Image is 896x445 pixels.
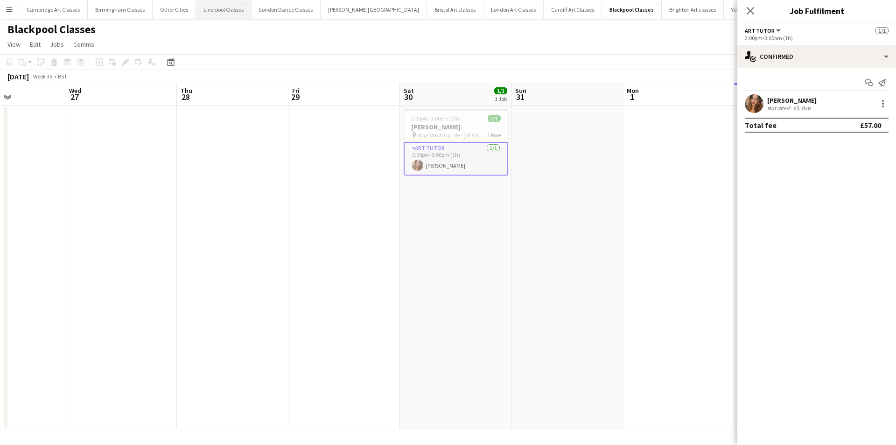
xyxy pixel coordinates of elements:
button: Bristol Art classes [427,0,483,19]
span: 29 [291,92,300,102]
button: Art Tutor [745,27,782,34]
span: View [7,40,21,49]
span: 1/1 [494,87,507,94]
span: 30 [402,92,414,102]
h3: [PERSON_NAME] [404,123,508,131]
div: 65.3km [791,105,812,112]
a: Comms [70,38,98,50]
span: Sat [404,86,414,95]
div: £57.00 [860,120,881,130]
a: View [4,38,24,50]
a: Edit [26,38,44,50]
button: Birmingham Classes [88,0,153,19]
button: London Dance Classes [252,0,321,19]
button: Blackpool Classes [602,0,662,19]
div: [PERSON_NAME] [767,96,817,105]
span: 2:00pm-3:00pm (1h) [411,115,459,122]
span: 1/1 [488,115,501,122]
button: Brighton Art classes [662,0,724,19]
button: London Art Classes [483,0,544,19]
span: 1/1 [875,27,889,34]
span: 27 [68,92,81,102]
button: Cambridge Art Classes [19,0,88,19]
button: [PERSON_NAME][GEOGRAPHIC_DATA] [321,0,427,19]
button: Liverpool Classes [196,0,252,19]
span: Fri [292,86,300,95]
div: 2:00pm-3:00pm (1h) [745,35,889,42]
span: Art Tutor [745,27,775,34]
div: Confirmed [737,45,896,68]
div: BST [58,73,67,80]
span: 31 [514,92,526,102]
button: Cardiff Art Classes [544,0,602,19]
div: Not rated [767,105,791,112]
span: Week 35 [31,73,54,80]
a: Jobs [46,38,68,50]
span: 28 [179,92,192,102]
div: Total fee [745,120,777,130]
span: 1 Role [487,132,501,139]
span: Wed [69,86,81,95]
span: 2 [737,92,749,102]
button: York Classes [724,0,768,19]
span: Sun [515,86,526,95]
h1: Blackpool Classes [7,22,96,36]
div: [DATE] [7,72,29,81]
h3: Job Fulfilment [737,5,896,17]
span: 1 [625,92,639,102]
span: Comms [73,40,94,49]
div: 1 Job [495,95,507,102]
button: Other Cities [153,0,196,19]
span: Thu [181,86,192,95]
span: Jobs [50,40,64,49]
span: Stag Stitch Up Life - [GEOGRAPHIC_DATA] [417,132,487,139]
app-job-card: 2:00pm-3:00pm (1h)1/1[PERSON_NAME] Stag Stitch Up Life - [GEOGRAPHIC_DATA]1 RoleArt Tutor1/12:00p... [404,109,508,176]
span: Mon [627,86,639,95]
app-card-role: Art Tutor1/12:00pm-3:00pm (1h)[PERSON_NAME] [404,142,508,176]
span: Edit [30,40,41,49]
